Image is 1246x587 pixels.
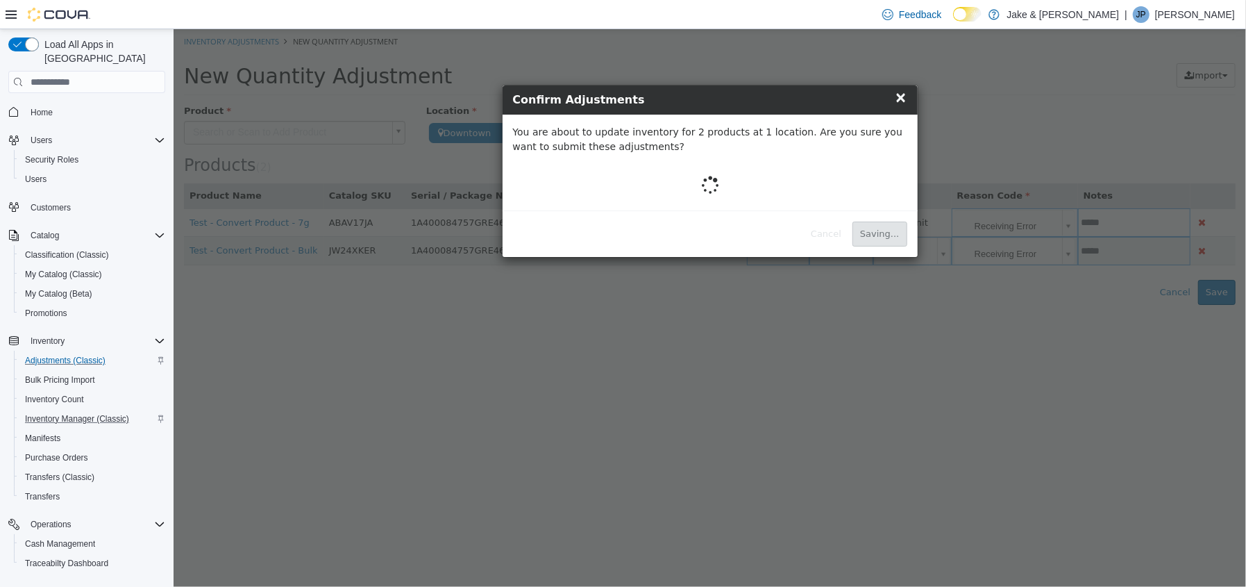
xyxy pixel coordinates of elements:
span: Traceabilty Dashboard [25,558,108,569]
button: Users [3,131,171,150]
button: Classification (Classic) [14,245,171,265]
p: [PERSON_NAME] [1155,6,1235,23]
p: Jake & [PERSON_NAME] [1007,6,1119,23]
span: Manifests [19,430,165,447]
span: Inventory Count [25,394,84,405]
a: Transfers [19,488,65,505]
span: Load All Apps in [GEOGRAPHIC_DATA] [39,38,165,65]
span: Traceabilty Dashboard [19,555,165,572]
span: Home [25,103,165,120]
button: Traceabilty Dashboard [14,554,171,573]
p: You are about to update inventory for 2 products at 1 location. Are you sure you want to submit t... [339,96,734,125]
span: Users [25,174,47,185]
a: Promotions [19,305,73,322]
span: Adjustments (Classic) [25,355,106,366]
button: My Catalog (Beta) [14,284,171,304]
p: | [1125,6,1127,23]
button: Users [25,132,58,149]
a: Classification (Classic) [19,247,115,263]
button: Inventory Manager (Classic) [14,409,171,429]
button: Saving... [679,192,733,217]
a: Adjustments (Classic) [19,352,111,369]
a: Inventory Count [19,391,90,408]
span: Security Roles [25,154,78,165]
span: Inventory Manager (Classic) [25,413,129,424]
span: Customers [25,199,165,216]
input: Dark Mode [953,7,982,22]
button: Home [3,101,171,122]
span: JP [1136,6,1146,23]
div: Jake Porter [1133,6,1150,23]
button: Inventory Count [14,390,171,409]
a: My Catalog (Beta) [19,286,98,302]
span: Inventory Count [19,391,165,408]
span: My Catalog (Beta) [19,286,165,302]
span: Operations [25,516,165,533]
span: Catalog [25,227,165,244]
span: Classification (Classic) [25,249,109,261]
a: Cash Management [19,536,101,552]
button: Catalog [3,226,171,245]
span: Transfers [25,491,60,502]
button: Cash Management [14,534,171,554]
span: Promotions [19,305,165,322]
span: Bulk Pricing Import [19,372,165,388]
img: Cova [28,8,90,22]
button: Inventory [3,331,171,351]
a: My Catalog (Classic) [19,266,108,283]
span: Users [31,135,52,146]
button: Inventory [25,333,70,349]
button: Promotions [14,304,171,323]
a: Customers [25,199,76,216]
button: Customers [3,197,171,217]
span: Inventory Manager (Classic) [19,411,165,427]
a: Purchase Orders [19,449,94,466]
span: Users [19,171,165,188]
button: Operations [25,516,77,533]
button: Cancel [630,192,675,217]
button: My Catalog (Classic) [14,265,171,284]
span: Bulk Pricing Import [25,374,95,386]
span: Catalog [31,230,59,241]
button: Purchase Orders [14,448,171,468]
a: Traceabilty Dashboard [19,555,114,572]
span: Transfers (Classic) [25,472,94,483]
span: Security Roles [19,151,165,168]
span: Adjustments (Classic) [19,352,165,369]
span: Transfers [19,488,165,505]
span: Classification (Classic) [19,247,165,263]
button: Operations [3,515,171,534]
button: Transfers (Classic) [14,468,171,487]
a: Manifests [19,430,66,447]
span: My Catalog (Classic) [25,269,102,280]
span: My Catalog (Classic) [19,266,165,283]
span: Inventory [25,333,165,349]
span: Purchase Orders [25,452,88,463]
button: Transfers [14,487,171,506]
h4: Confirm Adjustments [339,63,734,79]
button: Catalog [25,227,65,244]
span: My Catalog (Beta) [25,288,92,299]
a: Home [25,104,58,121]
button: Manifests [14,429,171,448]
span: Cash Management [19,536,165,552]
a: Transfers (Classic) [19,469,100,486]
a: Inventory Manager (Classic) [19,411,135,427]
span: × [721,60,734,76]
button: Users [14,170,171,189]
button: Bulk Pricing Import [14,370,171,390]
a: Users [19,171,52,188]
a: Security Roles [19,151,84,168]
span: Operations [31,519,71,530]
span: Feedback [899,8,941,22]
span: Promotions [25,308,67,319]
button: Security Roles [14,150,171,170]
span: Inventory [31,336,65,347]
span: Purchase Orders [19,449,165,466]
span: Manifests [25,433,60,444]
a: Feedback [877,1,947,28]
span: Home [31,107,53,118]
span: Transfers (Classic) [19,469,165,486]
button: Adjustments (Classic) [14,351,171,370]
